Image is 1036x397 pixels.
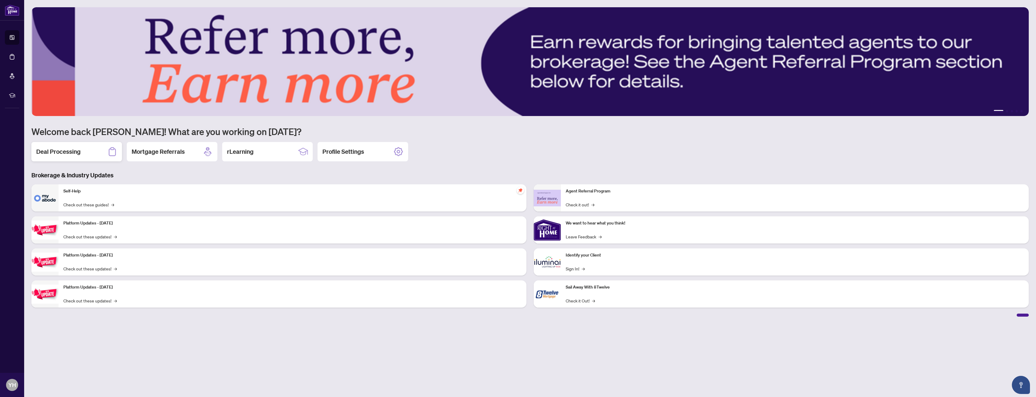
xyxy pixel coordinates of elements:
h3: Brokerage & Industry Updates [31,171,1029,179]
button: 4 [1015,110,1018,112]
img: logo [5,5,19,16]
button: Open asap [1012,376,1030,394]
a: Leave Feedback→ [566,233,602,240]
img: Sail Away With 8Twelve [534,280,561,308]
img: Identify your Client [534,248,561,276]
a: Check it Out!→ [566,297,595,304]
p: Platform Updates - [DATE] [63,252,522,259]
span: → [582,265,585,272]
p: Platform Updates - [DATE] [63,284,522,291]
a: Check it out!→ [566,201,594,208]
span: → [111,201,114,208]
img: We want to hear what you think! [534,216,561,244]
p: Sail Away With 8Twelve [566,284,1024,291]
img: Platform Updates - June 23, 2025 [31,285,59,304]
h2: rLearning [227,147,254,156]
a: Check out these updates!→ [63,233,117,240]
span: → [592,297,595,304]
h2: Profile Settings [322,147,364,156]
span: → [599,233,602,240]
button: 2 [1006,110,1008,112]
h2: Deal Processing [36,147,81,156]
a: Check out these guides!→ [63,201,114,208]
h2: Mortgage Referrals [132,147,185,156]
button: 5 [1020,110,1023,112]
span: → [114,233,117,240]
p: Identify your Client [566,252,1024,259]
a: Sign In!→ [566,265,585,272]
p: Agent Referral Program [566,188,1024,195]
p: Self-Help [63,188,522,195]
img: Platform Updates - July 8, 2025 [31,253,59,272]
span: → [114,297,117,304]
img: Slide 0 [31,7,1029,116]
img: Agent Referral Program [534,190,561,206]
button: 1 [994,110,1003,112]
img: Self-Help [31,184,59,211]
p: We want to hear what you think! [566,220,1024,227]
img: Platform Updates - July 21, 2025 [31,221,59,240]
button: 3 [1011,110,1013,112]
a: Check out these updates!→ [63,297,117,304]
a: Check out these updates!→ [63,265,117,272]
span: → [114,265,117,272]
h1: Welcome back [PERSON_NAME]! What are you working on [DATE]? [31,126,1029,137]
p: Platform Updates - [DATE] [63,220,522,227]
span: → [591,201,594,208]
span: YH [8,381,16,389]
span: pushpin [517,187,524,194]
